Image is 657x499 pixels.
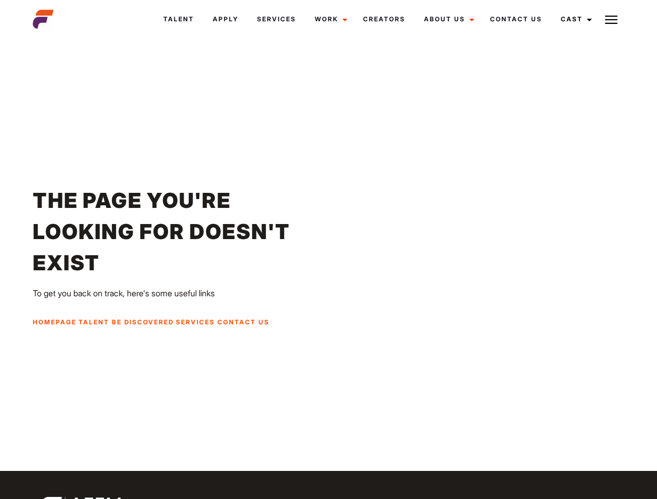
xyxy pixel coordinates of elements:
[605,14,617,26] img: Burger icon
[305,5,354,33] a: Work
[203,5,248,33] a: Apply
[112,318,174,326] a: Be Discovered
[217,318,269,326] a: Contact Us
[154,5,203,33] a: Talent
[354,5,415,33] a: Creators
[33,185,329,279] h1: The page you're looking for doesn't exist
[551,5,598,33] a: Cast
[176,318,215,326] a: Services
[248,5,305,33] a: Services
[33,318,76,326] a: Homepage
[79,318,109,326] a: Talent
[481,5,551,33] a: Contact Us
[33,9,54,30] img: cropped-aefm-brand-fav-22-square.png
[33,287,625,299] p: To get you back on track, here's some useful links
[415,5,481,33] a: About Us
